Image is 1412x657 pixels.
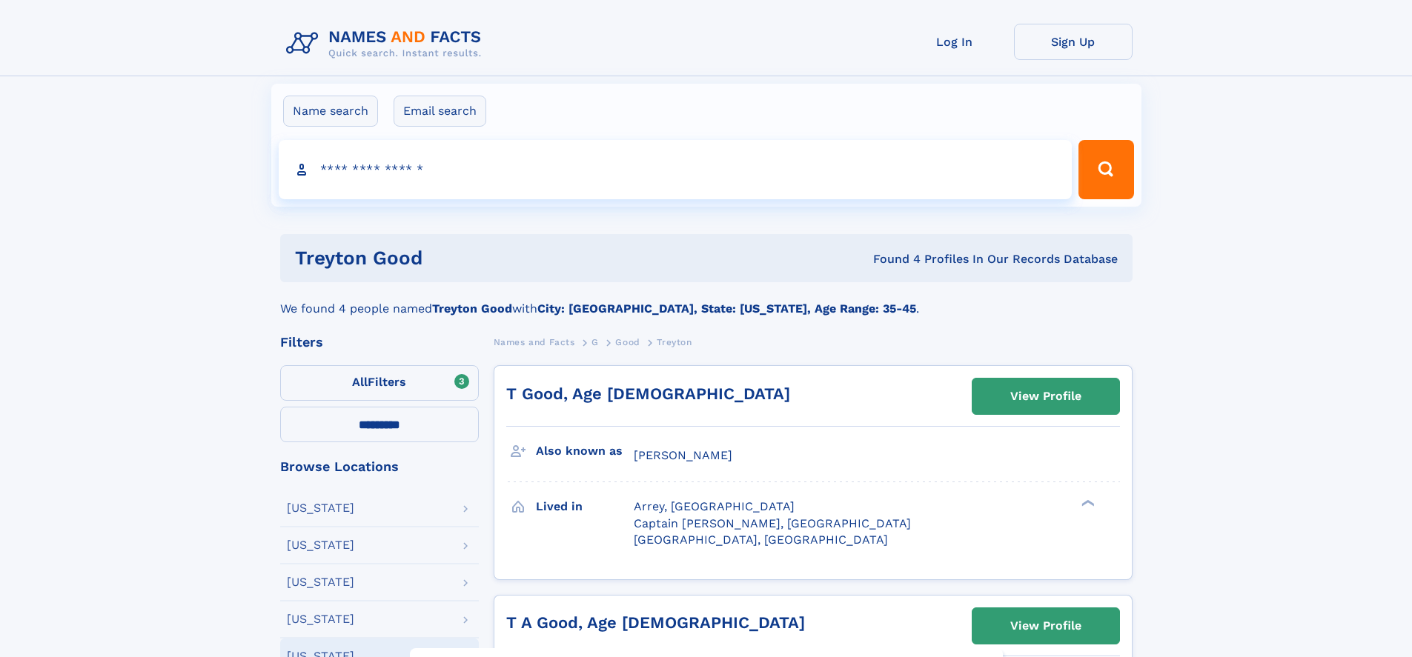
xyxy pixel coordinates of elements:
[657,337,692,347] span: Treyton
[634,516,911,530] span: Captain [PERSON_NAME], [GEOGRAPHIC_DATA]
[352,375,368,389] span: All
[591,333,599,351] a: G
[287,576,354,588] div: [US_STATE]
[280,460,479,473] div: Browse Locations
[287,613,354,625] div: [US_STATE]
[536,494,634,519] h3: Lived in
[634,533,888,547] span: [GEOGRAPHIC_DATA], [GEOGRAPHIC_DATA]
[615,333,640,351] a: Good
[1014,24,1133,60] a: Sign Up
[506,384,790,403] a: T Good, Age [DEMOGRAPHIC_DATA]
[279,140,1073,199] input: search input
[648,251,1118,267] div: Found 4 Profiles In Our Records Database
[280,282,1133,318] div: We found 4 people named with .
[615,337,640,347] span: Good
[394,96,486,127] label: Email search
[895,24,1014,60] a: Log In
[287,539,354,551] div: [US_STATE]
[506,613,805,632] a: T A Good, Age [DEMOGRAPHIC_DATA]
[280,336,479,349] div: Filters
[295,249,648,267] h1: Treyton Good
[1078,140,1133,199] button: Search Button
[972,608,1119,644] a: View Profile
[536,438,634,464] h3: Also known as
[634,499,795,513] span: Arrey, [GEOGRAPHIC_DATA]
[287,502,354,514] div: [US_STATE]
[1010,609,1081,643] div: View Profile
[1078,498,1096,508] div: ❯
[494,333,575,351] a: Names and Facts
[634,448,732,462] span: [PERSON_NAME]
[432,301,512,316] b: Treyton Good
[280,365,479,401] label: Filters
[280,24,494,64] img: Logo Names and Facts
[537,301,916,316] b: City: [GEOGRAPHIC_DATA], State: [US_STATE], Age Range: 35-45
[283,96,378,127] label: Name search
[591,337,599,347] span: G
[1010,379,1081,413] div: View Profile
[972,378,1119,414] a: View Profile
